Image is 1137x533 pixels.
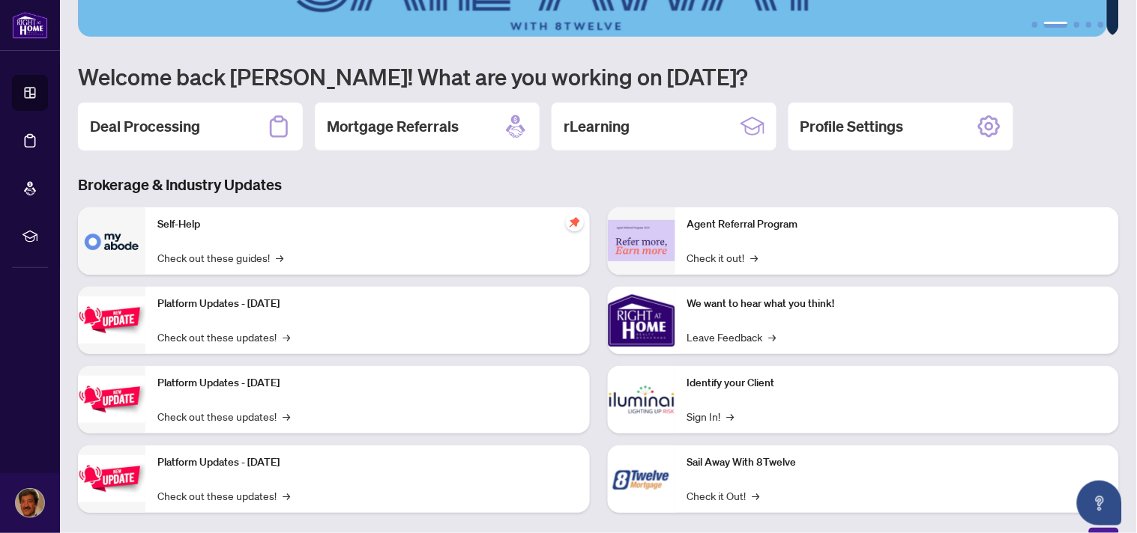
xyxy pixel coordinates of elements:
[687,216,1108,233] p: Agent Referral Program
[687,408,735,424] a: Sign In!→
[1098,22,1104,28] button: 5
[1077,481,1122,526] button: Open asap
[753,487,760,504] span: →
[769,329,776,345] span: →
[78,174,1119,195] h3: Brokerage & Industry Updates
[687,375,1108,392] p: Identify your Client
[727,408,735,424] span: →
[78,62,1119,91] h1: Welcome back [PERSON_NAME]! What are you working on [DATE]?
[90,116,200,137] h2: Deal Processing
[157,216,578,233] p: Self-Help
[157,487,290,504] a: Check out these updates!→
[78,455,145,502] img: Platform Updates - June 23, 2025
[564,116,630,137] h2: rLearning
[16,489,44,517] img: Profile Icon
[687,249,758,266] a: Check it out!→
[283,408,290,424] span: →
[608,445,675,513] img: Sail Away With 8Twelve
[283,329,290,345] span: →
[276,249,283,266] span: →
[283,487,290,504] span: →
[12,11,48,39] img: logo
[78,296,145,344] img: Platform Updates - July 21, 2025
[608,287,675,354] img: We want to hear what you think!
[157,408,290,424] a: Check out these updates!→
[687,487,760,504] a: Check it Out!→
[608,366,675,433] img: Identify your Client
[157,329,290,345] a: Check out these updates!→
[800,116,904,137] h2: Profile Settings
[687,329,776,345] a: Leave Feedback→
[1074,22,1080,28] button: 3
[1032,22,1038,28] button: 1
[566,213,584,231] span: pushpin
[687,296,1108,312] p: We want to hear what you think!
[78,376,145,423] img: Platform Updates - July 8, 2025
[687,454,1108,471] p: Sail Away With 8Twelve
[157,454,578,471] p: Platform Updates - [DATE]
[157,249,283,266] a: Check out these guides!→
[1044,22,1068,28] button: 2
[608,220,675,261] img: Agent Referral Program
[157,375,578,392] p: Platform Updates - [DATE]
[157,296,578,312] p: Platform Updates - [DATE]
[327,116,459,137] h2: Mortgage Referrals
[751,249,758,266] span: →
[1086,22,1092,28] button: 4
[78,207,145,275] img: Self-Help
